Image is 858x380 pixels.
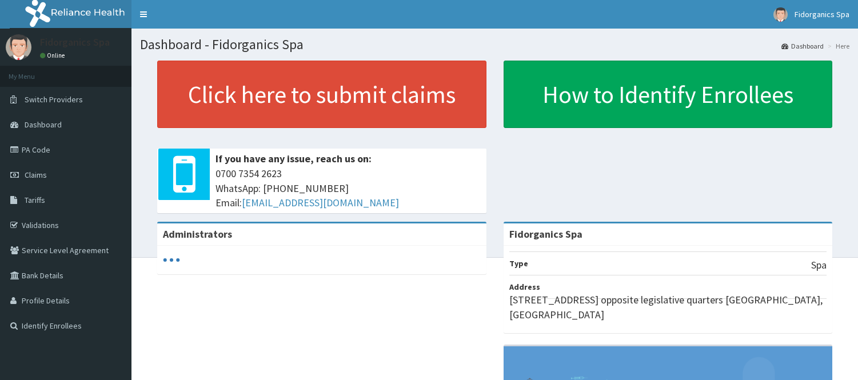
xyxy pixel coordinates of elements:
[25,170,47,180] span: Claims
[504,61,833,128] a: How to Identify Enrollees
[163,227,232,241] b: Administrators
[216,166,481,210] span: 0700 7354 2623 WhatsApp: [PHONE_NUMBER] Email:
[509,293,827,322] p: [STREET_ADDRESS] opposite legislative quarters [GEOGRAPHIC_DATA], [GEOGRAPHIC_DATA]
[25,94,83,105] span: Switch Providers
[6,34,31,60] img: User Image
[509,227,582,241] strong: Fidorganics Spa
[157,61,486,128] a: Click here to submit claims
[40,37,110,47] p: Fidorganics Spa
[811,258,827,273] p: Spa
[825,41,849,51] li: Here
[25,195,45,205] span: Tariffs
[781,41,824,51] a: Dashboard
[40,51,67,59] a: Online
[509,258,528,269] b: Type
[795,9,849,19] span: Fidorganics Spa
[25,119,62,130] span: Dashboard
[140,37,849,52] h1: Dashboard - Fidorganics Spa
[509,282,540,292] b: Address
[216,152,372,165] b: If you have any issue, reach us on:
[242,196,399,209] a: [EMAIL_ADDRESS][DOMAIN_NAME]
[163,251,180,269] svg: audio-loading
[773,7,788,22] img: User Image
